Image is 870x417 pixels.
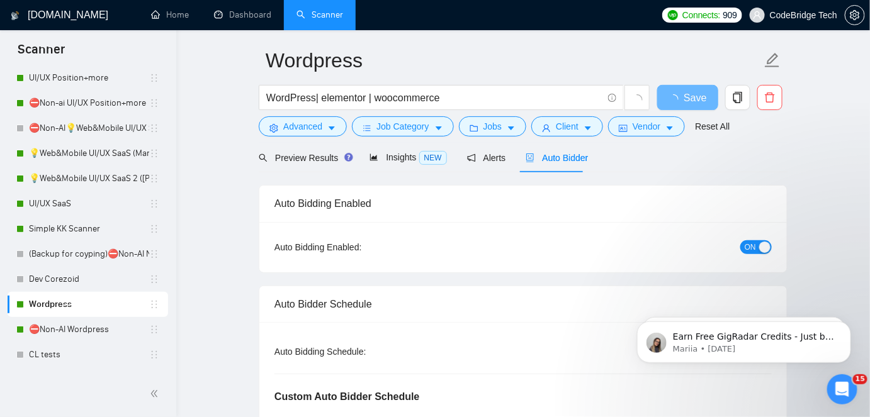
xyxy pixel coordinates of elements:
div: Sure thing! [DOMAIN_NAME] will be back [DATE]. [10,281,206,320]
button: barsJob Categorycaret-down [352,116,453,136]
a: setting [845,10,865,20]
div: no, a human will know better) [89,118,242,146]
li: UI/UX SaaS [8,191,168,216]
div: AI Assistant from GigRadar 📡 says… [10,156,242,243]
div: thanks [192,243,242,270]
button: Emoji picker [20,321,30,331]
div: thanks [202,250,232,263]
p: Back [DATE] [106,16,157,28]
img: upwork-logo.png [668,10,678,20]
button: go back [8,5,32,29]
div: Understood, I’m connecting you to someone who can assist further. Meanwhile, feel free to share a... [20,164,196,225]
a: (Backup for coyping)⛔Non-AI New! UI UX DESIGN GENERAL [29,242,149,267]
div: Auto Bidder Schedule [274,286,772,322]
button: folderJobscaret-down [459,116,527,136]
button: idcardVendorcaret-down [608,116,685,136]
span: holder [149,325,159,335]
a: Wordpress [29,292,149,317]
button: Save [657,85,718,110]
span: Auto Bidder [526,153,588,163]
button: Upload attachment [60,321,70,331]
span: holder [149,98,159,108]
li: DevOps [8,367,168,392]
div: AI Assistant from GigRadar 📡 says… [10,81,242,119]
div: Auto Bidding Enabled: [274,240,440,254]
span: holder [149,299,159,309]
li: CL tests [8,342,168,367]
span: holder [149,350,159,360]
span: caret-down [434,123,443,133]
a: ⛔Non-AI Wordpress [29,317,149,342]
a: homeHome [151,9,189,20]
li: (Backup for coyping)⛔Non-AI New! UI UX DESIGN GENERAL [8,242,168,267]
span: robot [526,153,534,162]
div: Auto Bidding Enabled [274,186,772,221]
div: Did that answer your question? [20,89,159,101]
span: Vendor [633,120,660,133]
span: Alerts [467,153,506,163]
a: Reset All [695,120,730,133]
span: bars [363,123,371,133]
iframe: Intercom notifications message [618,295,870,383]
span: loading [669,94,684,104]
span: holder [149,274,159,284]
span: NEW [419,151,447,165]
span: setting [269,123,278,133]
span: delete [758,92,782,103]
span: Client [556,120,579,133]
div: Tooltip anchor [343,152,354,163]
span: folder [470,123,478,133]
button: Home [197,5,221,29]
input: Search Freelance Jobs... [266,90,602,106]
div: Close [221,5,244,28]
button: setting [845,5,865,25]
span: idcard [619,123,628,133]
li: 💡Web&Mobile UI/UX SaaS 2 (Mariia) [8,166,168,191]
span: holder [149,123,159,133]
span: Preview Results [259,153,349,163]
span: holder [149,249,159,259]
a: ⛔Non-AI💡Web&Mobile UI/UX SaaS (Mariia) [29,116,149,141]
span: copy [726,92,750,103]
a: searchScanner [297,9,343,20]
span: holder [149,224,159,234]
li: UI/UX Position+more [8,65,168,91]
span: holder [149,73,159,83]
span: Save [684,90,706,106]
div: Auto Bidding Schedule: [274,345,440,359]
button: userClientcaret-down [531,116,603,136]
span: holder [149,199,159,209]
a: UI/UX SaaS [29,191,149,216]
input: Scanner name... [266,45,762,76]
span: caret-down [665,123,674,133]
a: CL tests [29,342,149,367]
iframe: Intercom live chat [827,374,857,404]
img: Profile image for Viktor [71,7,91,27]
div: Sure thing! [DOMAIN_NAME] will be back [DATE]. [20,288,196,313]
li: Wordpress [8,292,168,317]
span: Jobs [483,120,502,133]
span: holder [149,174,159,184]
span: ON [745,240,756,254]
li: ⛔Non-AI Wordpress [8,317,168,342]
img: Profile image for Nazar [36,7,56,27]
img: Profile image for Oleksandr [54,7,74,27]
h1: [DOMAIN_NAME] [96,6,179,16]
h5: Custom Auto Bidder Schedule [274,389,420,404]
li: ⛔Non-AI💡Web&Mobile UI/UX SaaS (Mariia) [8,116,168,141]
span: user [753,11,762,19]
textarea: Message… [11,294,241,316]
a: ⛔Non-ai UI/UX Position+more [29,91,149,116]
span: Advanced [283,120,322,133]
div: AI Assistant from GigRadar 📡 says… [10,281,242,348]
button: copy [725,85,750,110]
span: Connects: [682,8,720,22]
span: loading [631,94,643,106]
span: holder [149,148,159,158]
span: caret-down [584,123,592,133]
span: setting [845,10,864,20]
